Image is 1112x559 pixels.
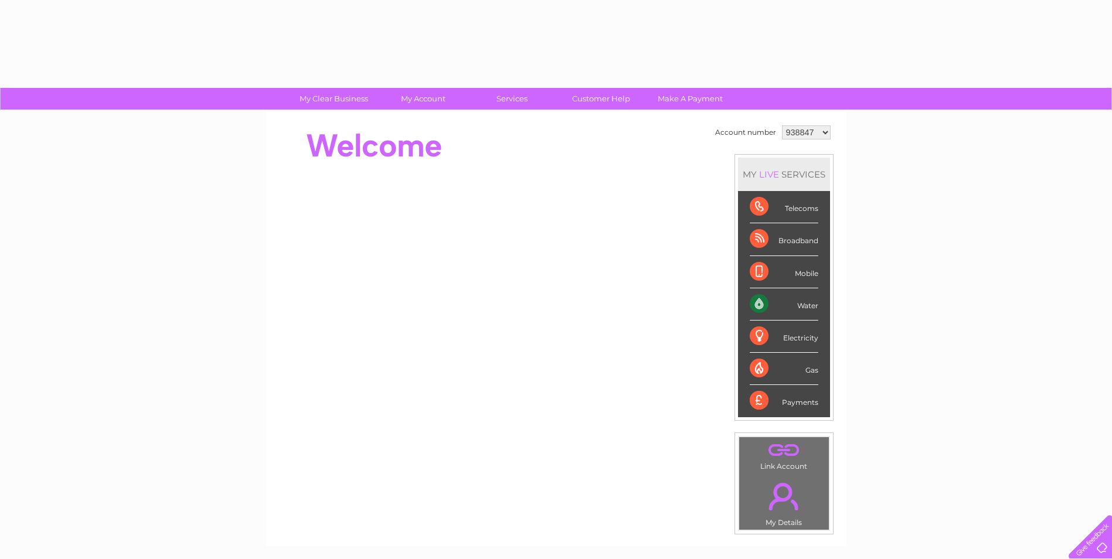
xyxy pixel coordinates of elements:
div: Telecoms [750,191,818,223]
td: Link Account [739,437,829,473]
a: . [742,476,826,517]
a: My Account [375,88,471,110]
div: Water [750,288,818,321]
div: LIVE [757,169,781,180]
div: MY SERVICES [738,158,830,191]
a: Services [464,88,560,110]
td: My Details [739,473,829,530]
div: Broadband [750,223,818,255]
div: Electricity [750,321,818,353]
a: My Clear Business [285,88,382,110]
a: . [742,440,826,461]
a: Customer Help [553,88,649,110]
div: Mobile [750,256,818,288]
td: Account number [712,122,779,142]
div: Gas [750,353,818,385]
a: Make A Payment [642,88,739,110]
div: Payments [750,385,818,417]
